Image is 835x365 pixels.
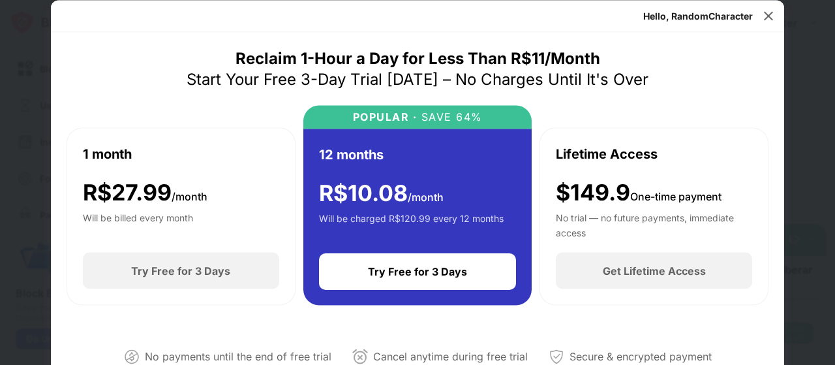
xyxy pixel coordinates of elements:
[408,190,444,203] span: /month
[83,144,132,163] div: 1 month
[643,10,753,21] div: Hello, RandomCharacter
[83,179,207,206] div: R$ 27.99
[352,349,368,364] img: cancel-anytime
[353,110,417,123] div: POPULAR ·
[368,265,467,278] div: Try Free for 3 Days
[319,180,444,206] div: R$ 10.08
[417,110,483,123] div: SAVE 64%
[556,179,721,206] div: $149.9
[630,189,721,202] span: One-time payment
[319,144,384,164] div: 12 months
[556,211,752,237] div: No trial — no future payments, immediate access
[235,48,600,69] div: Reclaim 1-Hour a Day for Less Than R$11/Month
[556,144,658,163] div: Lifetime Access
[172,189,207,202] span: /month
[187,69,648,89] div: Start Your Free 3-Day Trial [DATE] – No Charges Until It's Over
[603,264,706,278] div: Get Lifetime Access
[549,349,564,364] img: secured-payment
[124,349,140,364] img: not-paying
[131,264,230,278] div: Try Free for 3 Days
[83,211,193,237] div: Will be billed every month
[319,212,504,238] div: Will be charged R$120.99 every 12 months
